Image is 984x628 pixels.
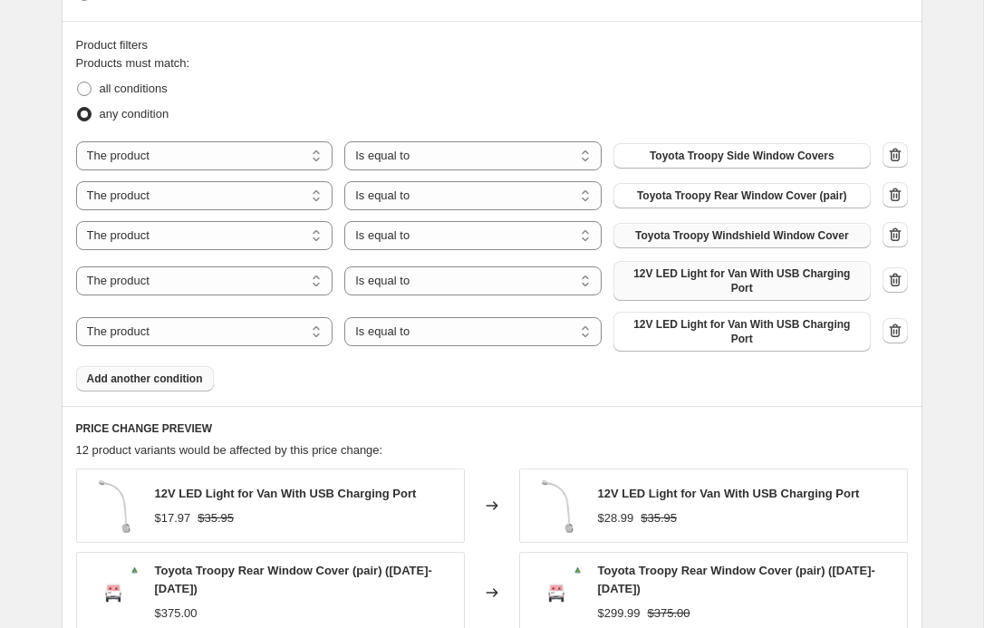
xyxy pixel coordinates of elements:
[529,565,584,620] img: Rear-Door_86163097-4dc4-435b-a56a-a2cdee809278_80x.png
[613,312,871,352] button: 12V LED Light for Van With USB Charging Port
[87,372,203,386] span: Add another condition
[613,143,871,169] button: Toyota Troopy Side Window Covers
[624,266,860,295] span: 12V LED Light for Van With USB Charging Port
[598,487,860,500] span: 12V LED Light for Van With USB Charging Port
[76,56,190,70] span: Products must match:
[613,261,871,301] button: 12V LED Light for Van With USB Charging Port
[86,565,140,620] img: Rear-Door_86163097-4dc4-435b-a56a-a2cdee809278_80x.png
[155,509,191,527] div: $17.97
[650,149,834,163] span: Toyota Troopy Side Window Covers
[529,478,584,533] img: 12VGooseneckReadingLamp-1_80x.png
[155,487,417,500] span: 12V LED Light for Van With USB Charging Port
[155,604,198,623] div: $375.00
[613,223,871,248] button: Toyota Troopy Windshield Window Cover
[76,421,908,436] h6: PRICE CHANGE PREVIEW
[598,509,634,527] div: $28.99
[648,604,690,623] strike: $375.00
[598,604,641,623] div: $299.99
[86,478,140,533] img: 12VGooseneckReadingLamp-1_80x.png
[598,564,875,595] span: Toyota Troopy Rear Window Cover (pair) ([DATE]-[DATE])
[76,366,214,391] button: Add another condition
[155,564,432,595] span: Toyota Troopy Rear Window Cover (pair) ([DATE]-[DATE])
[100,82,168,95] span: all conditions
[624,317,860,346] span: 12V LED Light for Van With USB Charging Port
[76,36,908,54] div: Product filters
[635,228,849,243] span: Toyota Troopy Windshield Window Cover
[613,183,871,208] button: Toyota Troopy Rear Window Cover (pair)
[641,509,677,527] strike: $35.95
[100,107,169,121] span: any condition
[637,188,847,203] span: Toyota Troopy Rear Window Cover (pair)
[198,509,234,527] strike: $35.95
[76,443,383,457] span: 12 product variants would be affected by this price change:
